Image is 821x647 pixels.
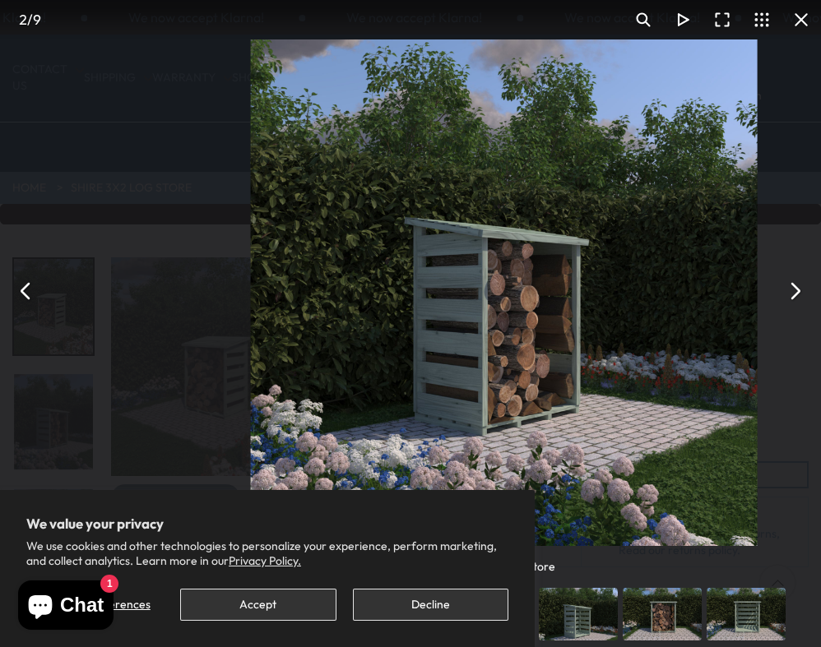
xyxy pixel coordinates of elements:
[353,589,508,621] button: Decline
[775,271,814,311] button: Next
[7,271,46,311] button: Previous
[453,546,555,575] div: Shire 3x2 Log Store
[13,580,118,634] inbox-online-store-chat: Shopify online store chat
[180,589,336,621] button: Accept
[229,553,301,568] a: Privacy Policy.
[33,11,41,28] span: 9
[26,538,508,568] p: We use cookies and other technologies to personalize your experience, perform marketing, and coll...
[26,516,508,531] h2: We value your privacy
[19,11,27,28] span: 2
